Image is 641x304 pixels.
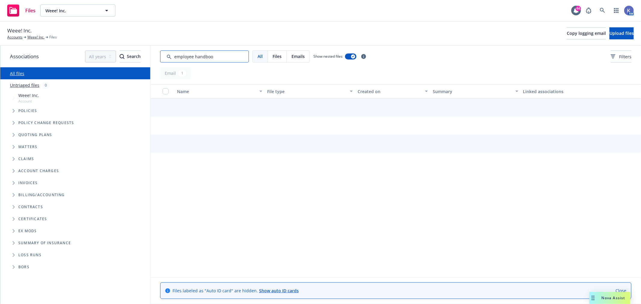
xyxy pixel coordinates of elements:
[10,71,24,76] a: All files
[615,287,626,294] a: Close
[611,53,631,60] span: Filters
[18,193,65,197] span: Billing/Accounting
[355,84,430,99] button: Created on
[589,292,597,304] div: Drag to move
[597,5,609,17] a: Search
[120,50,141,62] button: SearchSearch
[18,133,52,137] span: Quoting plans
[610,5,622,17] a: Switch app
[521,84,611,99] button: Linked associations
[175,84,265,99] button: Name
[163,88,169,94] input: Select all
[18,99,39,104] span: Account
[10,53,39,60] span: Associations
[589,292,630,304] button: Nova Assist
[609,27,634,39] button: Upload files
[619,53,631,60] span: Filters
[583,5,595,17] a: Report a Bug
[267,88,346,95] div: File type
[120,51,141,62] div: Search
[160,50,249,62] input: Search by keyword...
[430,84,520,99] button: Summary
[567,30,606,36] span: Copy logging email
[42,82,50,89] div: 0
[602,295,625,300] span: Nova Assist
[7,27,32,35] span: Weee! Inc.
[10,82,39,88] a: Untriaged files
[433,88,511,95] div: Summary
[18,109,37,113] span: Policies
[358,88,421,95] div: Created on
[172,287,299,294] span: Files labeled as "Auto ID card" are hidden.
[259,288,299,293] a: Show auto ID cards
[624,6,634,15] img: photo
[18,205,43,209] span: Contracts
[292,53,305,59] span: Emails
[609,30,634,36] span: Upload files
[18,92,39,99] span: Weee! Inc.
[27,35,44,40] a: Weee! Inc.
[7,35,23,40] a: Accounts
[18,121,74,125] span: Policy change requests
[5,2,38,19] a: Files
[40,5,115,17] button: Weee! Inc.
[575,6,581,11] div: 44
[18,229,37,233] span: Ex Mods
[258,53,263,59] span: All
[265,84,355,99] button: File type
[18,145,37,149] span: Matters
[18,241,71,245] span: Summary of insurance
[313,54,343,59] span: Show nested files
[18,169,59,173] span: Account charges
[0,91,150,189] div: Tree Example
[18,157,34,161] span: Claims
[523,88,609,95] div: Linked associations
[18,181,38,185] span: Invoices
[177,88,256,95] div: Name
[120,54,124,59] svg: Search
[25,8,35,13] span: Files
[18,217,47,221] span: Certificates
[18,253,41,257] span: Loss Runs
[567,27,606,39] button: Copy logging email
[273,53,282,59] span: Files
[49,35,57,40] span: Files
[18,265,29,269] span: BORs
[45,8,97,14] span: Weee! Inc.
[611,50,631,62] button: Filters
[0,189,150,273] div: Folder Tree Example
